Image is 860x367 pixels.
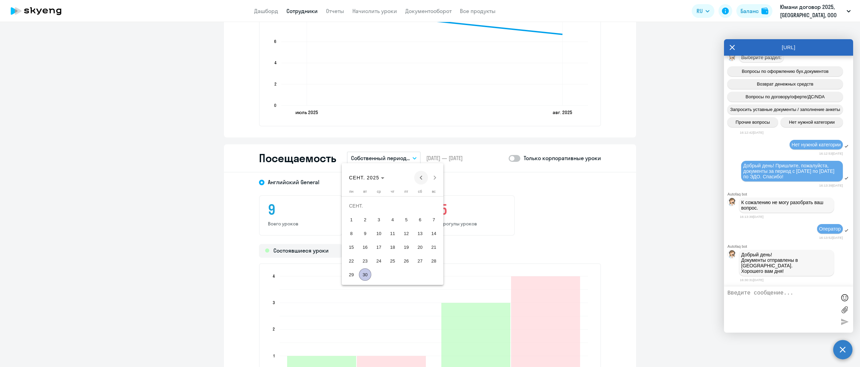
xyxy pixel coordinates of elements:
span: Прочие вопросы [736,120,770,125]
div: Autofaq bot [727,192,853,196]
button: 28 сентября 2025 г. [427,254,441,268]
span: К сожалению не могу разобрать ваш вопрос. [741,200,825,211]
button: 14 сентября 2025 г. [427,226,441,240]
span: Оператор [819,226,841,232]
span: 26 [400,255,412,267]
button: 5 сентября 2025 г. [399,213,413,226]
span: 11 [386,227,399,240]
span: пт [405,189,408,193]
button: 29 сентября 2025 г. [344,268,358,281]
span: Нет нужной категории [792,142,841,147]
button: Запросить уставные документы / заполнение анкеты [727,104,843,114]
button: Прочие вопросы [727,117,778,127]
span: 4 [386,213,399,226]
time: 16:12:42[DATE] [740,131,763,134]
button: 6 сентября 2025 г. [413,213,427,226]
span: 9 [359,227,371,240]
button: 23 сентября 2025 г. [358,254,372,268]
button: 21 сентября 2025 г. [427,240,441,254]
button: 10 сентября 2025 г. [372,226,386,240]
button: 30 сентября 2025 г. [358,268,372,281]
span: 25 [386,255,399,267]
img: bot avatar [728,53,736,63]
span: 22 [345,255,358,267]
button: Previous month [414,171,428,185]
span: 28 [428,255,440,267]
time: 16:13:39[DATE] [740,215,763,219]
button: 26 сентября 2025 г. [399,254,413,268]
td: СЕНТ. [344,199,441,213]
span: 3 [373,213,385,226]
span: сб [418,189,422,193]
span: 13 [414,227,426,240]
button: 9 сентября 2025 г. [358,226,372,240]
span: 23 [359,255,371,267]
span: Нет нужной категории [789,120,835,125]
p: Добрый день! Документы отправлены в [GEOGRAPHIC_DATA]. Хорошего вам дня! [741,252,832,274]
span: 24 [373,255,385,267]
div: Autofaq bot [727,244,853,248]
button: 8 сентября 2025 г. [344,226,358,240]
button: Вопросы по договору/оферте/ДС/NDA [727,92,843,102]
button: 1 сентября 2025 г. [344,213,358,226]
button: 4 сентября 2025 г. [386,213,399,226]
span: чт [391,189,395,193]
button: 7 сентября 2025 г. [427,213,441,226]
span: 18 [386,241,399,253]
time: 16:30:31[DATE] [740,278,763,282]
button: 18 сентября 2025 г. [386,240,399,254]
button: 2 сентября 2025 г. [358,213,372,226]
span: пн [349,189,353,193]
span: 16 [359,241,371,253]
span: 29 [345,268,358,281]
span: 10 [373,227,385,240]
button: 16 сентября 2025 г. [358,240,372,254]
span: 6 [414,213,426,226]
span: 5 [400,213,412,226]
button: 25 сентября 2025 г. [386,254,399,268]
span: Выберите раздел: [741,55,782,60]
span: 12 [400,227,412,240]
button: 13 сентября 2025 г. [413,226,427,240]
button: 15 сентября 2025 г. [344,240,358,254]
button: 20 сентября 2025 г. [413,240,427,254]
span: Возврат денежных средств [757,81,813,87]
button: Вопросы по оформлению бух.документов [727,66,843,76]
span: Запросить уставные документы / заполнение анкеты [730,107,840,112]
button: 3 сентября 2025 г. [372,213,386,226]
span: ср [377,189,381,193]
time: 16:13:52[DATE] [819,236,843,240]
button: 11 сентября 2025 г. [386,226,399,240]
span: 8 [345,227,358,240]
button: 12 сентября 2025 г. [399,226,413,240]
span: 1 [345,213,358,226]
span: 15 [345,241,358,253]
button: Choose month and year [346,171,387,184]
span: 2 [359,213,371,226]
button: 22 сентября 2025 г. [344,254,358,268]
span: вт [363,189,367,193]
span: 14 [428,227,440,240]
span: 17 [373,241,385,253]
span: СЕНТ. 2025 [349,175,379,180]
button: 17 сентября 2025 г. [372,240,386,254]
span: 27 [414,255,426,267]
button: 27 сентября 2025 г. [413,254,427,268]
button: Возврат денежных средств [727,79,843,89]
img: bot avatar [728,250,736,260]
span: Вопросы по договору/оферте/ДС/NDA [746,94,825,99]
img: bot avatar [728,198,736,208]
time: 16:13:39[DATE] [819,183,843,187]
button: Нет нужной категории [781,117,843,127]
button: 24 сентября 2025 г. [372,254,386,268]
span: 30 [359,268,371,281]
span: 7 [428,213,440,226]
button: 19 сентября 2025 г. [399,240,413,254]
span: Добрый день! Пришлите, пожалуйста, документы за период с [DATE] по [DATE] по ЭДО. Спасибо! [743,163,836,179]
label: Лимит 10 файлов [839,304,850,315]
time: 16:12:53[DATE] [819,152,843,155]
span: Вопросы по оформлению бух.документов [742,69,829,74]
span: 20 [414,241,426,253]
span: вс [432,189,435,193]
span: 19 [400,241,412,253]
